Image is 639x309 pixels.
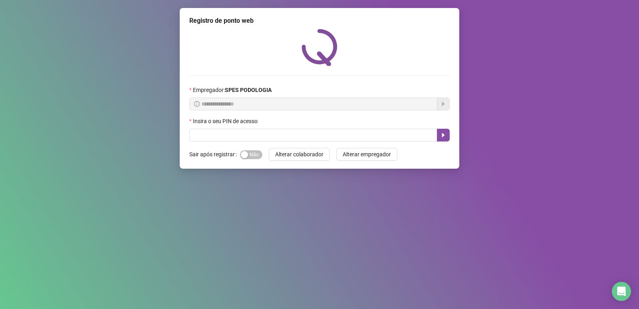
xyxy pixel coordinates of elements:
[440,132,447,138] span: caret-right
[343,150,391,159] span: Alterar empregador
[194,101,200,107] span: info-circle
[189,117,263,126] label: Insira o seu PIN de acesso
[302,29,337,66] img: QRPoint
[612,282,631,301] div: Open Intercom Messenger
[193,86,272,94] span: Empregador :
[189,16,450,26] div: Registro de ponto web
[269,148,330,161] button: Alterar colaborador
[275,150,323,159] span: Alterar colaborador
[336,148,397,161] button: Alterar empregador
[189,148,240,161] label: Sair após registrar
[225,87,272,93] strong: SPES PODOLOGIA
